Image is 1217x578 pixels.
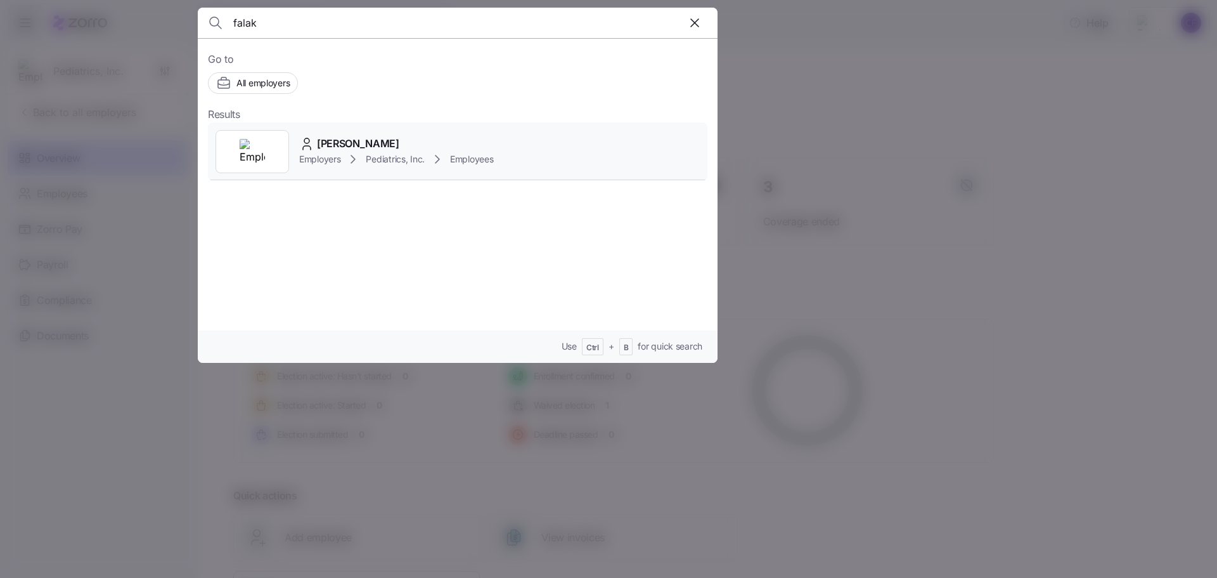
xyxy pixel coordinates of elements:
span: Results [208,107,240,122]
span: + [608,340,614,353]
span: Use [562,340,577,353]
span: Pediatrics, Inc. [366,153,425,166]
span: All employers [236,77,290,89]
img: Employer logo [240,139,265,164]
span: for quick search [638,340,702,353]
span: Employees [450,153,493,166]
span: Employers [299,153,340,166]
span: Go to [208,51,707,67]
button: All employers [208,72,298,94]
span: [PERSON_NAME] [317,136,399,152]
span: Ctrl [586,343,599,353]
span: B [624,343,629,353]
